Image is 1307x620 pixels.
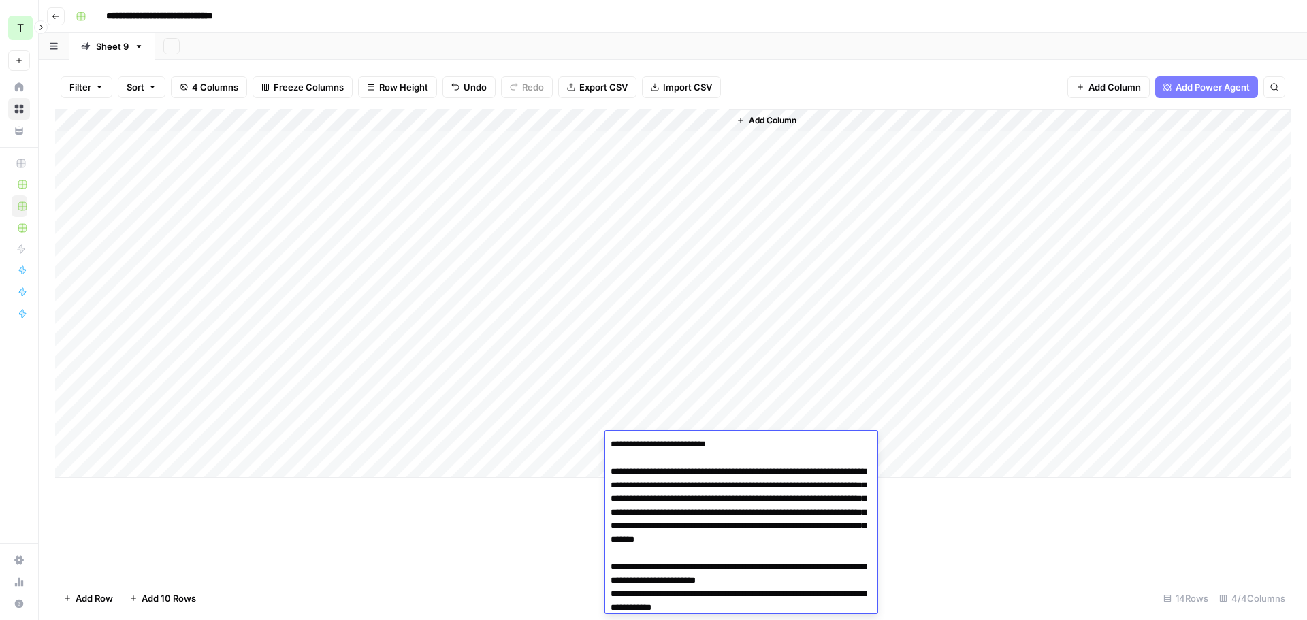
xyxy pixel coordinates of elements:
button: Row Height [358,76,437,98]
button: Undo [442,76,496,98]
button: Workspace: TY SEO Team [8,11,30,45]
button: Add Column [731,112,802,129]
a: Usage [8,571,30,593]
button: Add 10 Rows [121,587,204,609]
button: Freeze Columns [253,76,353,98]
button: 4 Columns [171,76,247,98]
button: Add Column [1067,76,1150,98]
span: Add Power Agent [1176,80,1250,94]
span: Row Height [379,80,428,94]
button: Add Power Agent [1155,76,1258,98]
button: Redo [501,76,553,98]
span: Export CSV [579,80,628,94]
span: T [17,20,24,36]
div: 14 Rows [1158,587,1214,609]
a: Your Data [8,120,30,142]
span: Add Column [749,114,796,127]
a: Settings [8,549,30,571]
span: 4 Columns [192,80,238,94]
span: Freeze Columns [274,80,344,94]
button: Filter [61,76,112,98]
button: Sort [118,76,165,98]
span: Add 10 Rows [142,591,196,605]
button: Import CSV [642,76,721,98]
span: Add Column [1088,80,1141,94]
span: Add Row [76,591,113,605]
span: Filter [69,80,91,94]
span: Undo [464,80,487,94]
span: Redo [522,80,544,94]
button: Export CSV [558,76,636,98]
div: 4/4 Columns [1214,587,1291,609]
a: Home [8,76,30,98]
a: Browse [8,98,30,120]
button: Add Row [55,587,121,609]
span: Sort [127,80,144,94]
a: Sheet 9 [69,33,155,60]
button: Help + Support [8,593,30,615]
span: Import CSV [663,80,712,94]
div: Sheet 9 [96,39,129,53]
